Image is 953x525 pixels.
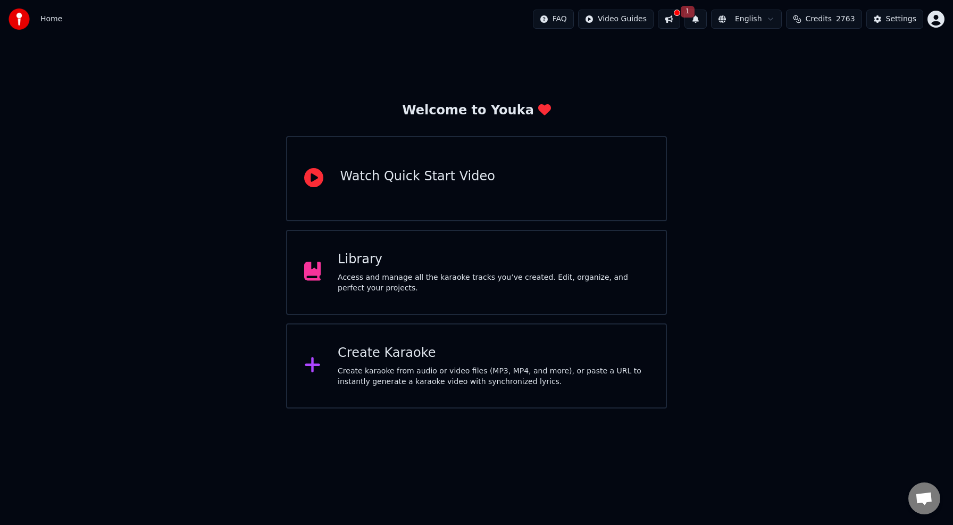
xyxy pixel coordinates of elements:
span: Home [40,14,62,24]
div: Create karaoke from audio or video files (MP3, MP4, and more), or paste a URL to instantly genera... [338,366,649,387]
span: 2763 [836,14,855,24]
button: Credits2763 [786,10,862,29]
button: 1 [684,10,707,29]
div: Welcome to Youka [402,102,551,119]
button: Video Guides [578,10,654,29]
div: Create Karaoke [338,345,649,362]
button: Settings [866,10,923,29]
img: youka [9,9,30,30]
button: FAQ [533,10,574,29]
span: Credits [806,14,832,24]
div: Open chat [908,482,940,514]
div: Access and manage all the karaoke tracks you’ve created. Edit, organize, and perfect your projects. [338,272,649,294]
div: Settings [886,14,916,24]
nav: breadcrumb [40,14,62,24]
span: 1 [681,6,695,18]
div: Watch Quick Start Video [340,168,495,185]
div: Library [338,251,649,268]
